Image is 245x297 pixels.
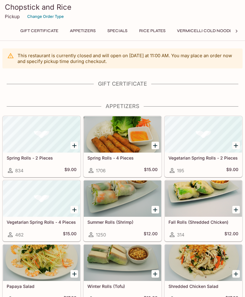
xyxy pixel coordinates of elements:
[87,284,157,289] h5: Winter Rolls (Tofu)
[96,168,106,173] span: 1706
[224,231,238,238] h5: $12.00
[3,180,80,217] div: Vegetarian Spring Rolls - 4 Pieces
[104,27,131,35] button: Specials
[152,270,159,278] button: Add Winter Rolls (Tofu)
[144,167,158,174] h5: $15.00
[232,206,240,213] button: Add Fall Rolls (Shredded Chicken)
[17,27,62,35] button: Gift Certificate
[177,168,184,173] span: 195
[96,232,106,238] span: 1250
[174,27,238,35] button: Vermicelli Cold Noodle
[84,116,161,153] div: Spring Rolls - 4 Pieces
[18,53,238,64] p: This restaurant is currently closed and will open on [DATE] at 11:00 AM . You may place an order ...
[152,142,159,149] button: Add Spring Rolls - 4 Pieces
[87,219,157,225] h5: Summer Rolls (Shrimp)
[64,167,77,174] h5: $9.00
[232,270,240,278] button: Add Shredded Chicken Salad
[168,284,238,289] h5: Shredded Chicken Salad
[15,232,24,238] span: 462
[15,168,24,173] span: 834
[5,14,20,19] p: Pickup
[177,232,185,238] span: 314
[165,245,242,281] div: Shredded Chicken Salad
[3,116,80,177] a: Spring Rolls - 2 Pieces834$9.00
[168,219,238,225] h5: Fall Rolls (Shredded Chicken)
[83,116,161,177] a: Spring Rolls - 4 Pieces1706$15.00
[2,81,243,87] h4: Gift Certificate
[232,142,240,149] button: Add Vegetarian Spring Rolls - 2 Pieces
[168,155,238,160] h5: Vegetarian Spring Rolls - 2 Pieces
[165,116,242,153] div: Vegetarian Spring Rolls - 2 Pieces
[7,284,77,289] h5: Papaya Salad
[152,206,159,213] button: Add Summer Rolls (Shrimp)
[3,116,80,153] div: Spring Rolls - 2 Pieces
[165,180,242,241] a: Fall Rolls (Shredded Chicken)314$12.00
[7,155,77,160] h5: Spring Rolls - 2 Pieces
[84,245,161,281] div: Winter Rolls (Tofu)
[3,180,80,241] a: Vegetarian Spring Rolls - 4 Pieces462$15.00
[83,180,161,241] a: Summer Rolls (Shrimp)1250$12.00
[144,231,158,238] h5: $12.00
[70,142,78,149] button: Add Spring Rolls - 2 Pieces
[136,27,169,35] button: Rice Plates
[226,167,238,174] h5: $9.00
[67,27,99,35] button: Appetizers
[7,219,77,225] h5: Vegetarian Spring Rolls - 4 Pieces
[3,245,80,281] div: Papaya Salad
[70,270,78,278] button: Add Papaya Salad
[24,12,67,21] button: Change Order Type
[63,231,77,238] h5: $15.00
[2,103,243,110] h4: Appetizers
[165,116,242,177] a: Vegetarian Spring Rolls - 2 Pieces195$9.00
[165,180,242,217] div: Fall Rolls (Shredded Chicken)
[84,180,161,217] div: Summer Rolls (Shrimp)
[70,206,78,213] button: Add Vegetarian Spring Rolls - 4 Pieces
[5,2,240,12] h3: Chopstick and Rice
[87,155,157,160] h5: Spring Rolls - 4 Pieces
